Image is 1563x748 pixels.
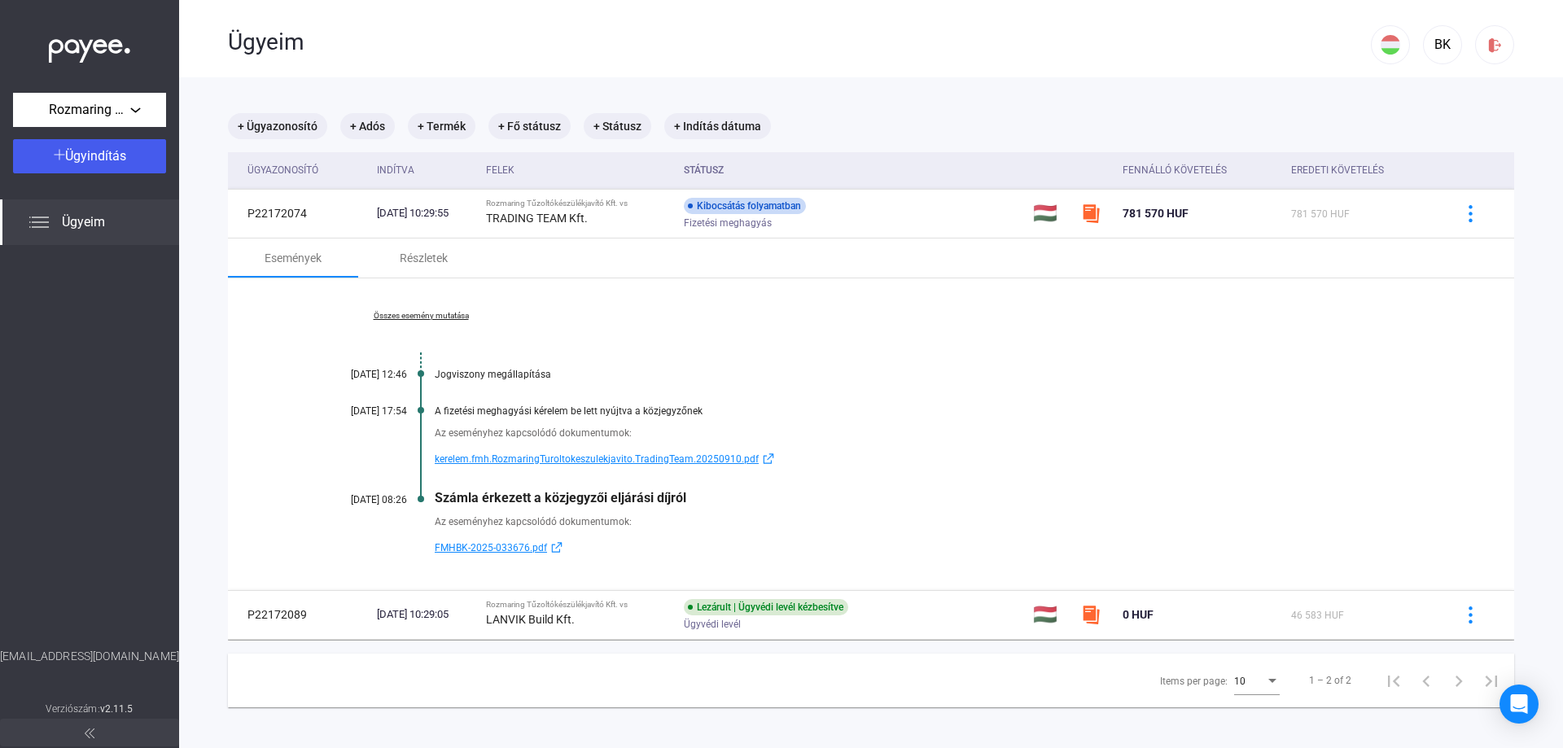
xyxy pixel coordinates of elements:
span: 46 583 HUF [1291,610,1344,621]
button: HU [1371,25,1410,64]
strong: v2.11.5 [100,703,134,715]
mat-chip: + Indítás dátuma [664,113,771,139]
div: Felek [486,160,514,180]
td: P22172089 [228,590,370,639]
button: First page [1377,664,1410,697]
span: 10 [1234,676,1246,687]
div: Ügyeim [228,28,1371,56]
span: Ügyvédi levél [684,615,741,634]
div: Ügyazonosító [247,160,364,180]
button: Last page [1475,664,1508,697]
img: plus-white.svg [54,149,65,160]
div: Az eseményhez kapcsolódó dokumentumok: [435,425,1433,441]
mat-select: Items per page: [1234,671,1280,690]
div: Részletek [400,248,448,268]
img: white-payee-white-dot.svg [49,30,130,63]
div: [DATE] 10:29:05 [377,606,472,623]
td: 🇭🇺 [1027,590,1075,639]
button: more-blue [1453,597,1487,632]
div: Az eseményhez kapcsolódó dokumentumok: [435,514,1433,530]
button: logout-red [1475,25,1514,64]
div: Eredeti követelés [1291,160,1433,180]
span: Rozmaring Tűzoltókészülékjavító Kft. [49,100,130,120]
img: arrow-double-left-grey.svg [85,728,94,738]
img: external-link-blue [759,453,778,465]
span: 781 570 HUF [1291,208,1350,220]
div: [DATE] 10:29:55 [377,205,472,221]
div: Kibocsátás folyamatban [684,198,806,214]
div: Items per page: [1160,671,1228,691]
img: more-blue [1462,205,1479,222]
div: Eredeti követelés [1291,160,1384,180]
span: FMHBK-2025-033676.pdf [435,538,547,558]
div: Felek [486,160,671,180]
img: logout-red [1486,37,1504,54]
strong: LANVIK Build Kft. [486,613,575,626]
div: 1 – 2 of 2 [1309,671,1351,690]
div: Lezárult | Ügyvédi levél kézbesítve [684,599,848,615]
div: Rozmaring Tűzoltókészülékjavító Kft. vs [486,199,671,208]
th: Státusz [677,152,1027,189]
div: Események [265,248,322,268]
mat-chip: + Ügyazonosító [228,113,327,139]
span: kerelem.fmh.RozmaringTuroltokeszulekjavito.TradingTeam.20250910.pdf [435,449,759,469]
span: Ügyindítás [65,148,126,164]
td: P22172074 [228,189,370,238]
div: Rozmaring Tűzoltókészülékjavító Kft. vs [486,600,671,610]
button: BK [1423,25,1462,64]
div: Open Intercom Messenger [1500,685,1539,724]
div: Indítva [377,160,414,180]
td: 🇭🇺 [1027,189,1075,238]
div: BK [1429,35,1456,55]
button: Next page [1443,664,1475,697]
span: 781 570 HUF [1123,207,1189,220]
div: [DATE] 17:54 [309,405,407,417]
img: external-link-blue [547,541,567,553]
mat-chip: + Státusz [584,113,651,139]
a: Összes esemény mutatása [309,311,532,321]
div: Jogviszony megállapítása [435,369,1433,380]
mat-chip: + Fő státusz [488,113,571,139]
img: szamlazzhu-mini [1081,203,1101,223]
button: more-blue [1453,196,1487,230]
div: Fennálló követelés [1123,160,1278,180]
a: kerelem.fmh.RozmaringTuroltokeszulekjavito.TradingTeam.20250910.pdfexternal-link-blue [435,449,1433,469]
img: list.svg [29,212,49,232]
span: Fizetési meghagyás [684,213,772,233]
div: [DATE] 12:46 [309,369,407,380]
div: A fizetési meghagyási kérelem be lett nyújtva a közjegyzőnek [435,405,1433,417]
strong: TRADING TEAM Kft. [486,212,588,225]
div: [DATE] 08:26 [309,494,407,505]
button: Rozmaring Tűzoltókészülékjavító Kft. [13,93,166,127]
span: Ügyeim [62,212,105,232]
img: szamlazzhu-mini [1081,605,1101,624]
img: more-blue [1462,606,1479,623]
button: Previous page [1410,664,1443,697]
a: FMHBK-2025-033676.pdfexternal-link-blue [435,538,1433,558]
div: Számla érkezett a közjegyzői eljárási díjról [435,490,1433,505]
div: Indítva [377,160,472,180]
div: Ügyazonosító [247,160,318,180]
mat-chip: + Adós [340,113,395,139]
button: Ügyindítás [13,139,166,173]
img: HU [1381,35,1400,55]
div: Fennálló követelés [1123,160,1227,180]
span: 0 HUF [1123,608,1154,621]
mat-chip: + Termék [408,113,475,139]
